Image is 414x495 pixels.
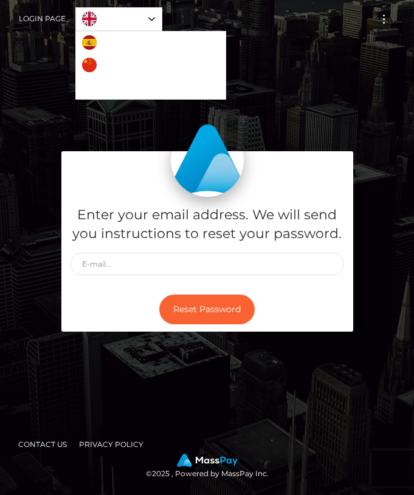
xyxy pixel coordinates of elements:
aside: Language selected: English [75,7,162,31]
a: Português ([GEOGRAPHIC_DATA]) [76,77,226,99]
button: Reset Password [159,295,255,324]
div: © 2025 , Powered by MassPay Inc. [9,454,405,480]
img: MassPay Login [171,124,244,197]
a: English [76,8,162,30]
input: E-mail... [71,253,344,275]
a: 中文 (简体) [76,54,150,77]
a: Login Page [19,6,66,32]
a: Privacy Policy [74,435,148,454]
h5: Enter your email address. We will send you instructions to reset your password. [71,206,344,244]
button: Toggle navigation [373,11,395,27]
img: MassPay [177,454,238,467]
div: Language [75,7,162,31]
a: Contact Us [13,435,72,454]
ul: Language list [75,31,226,100]
a: Español [76,32,144,54]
